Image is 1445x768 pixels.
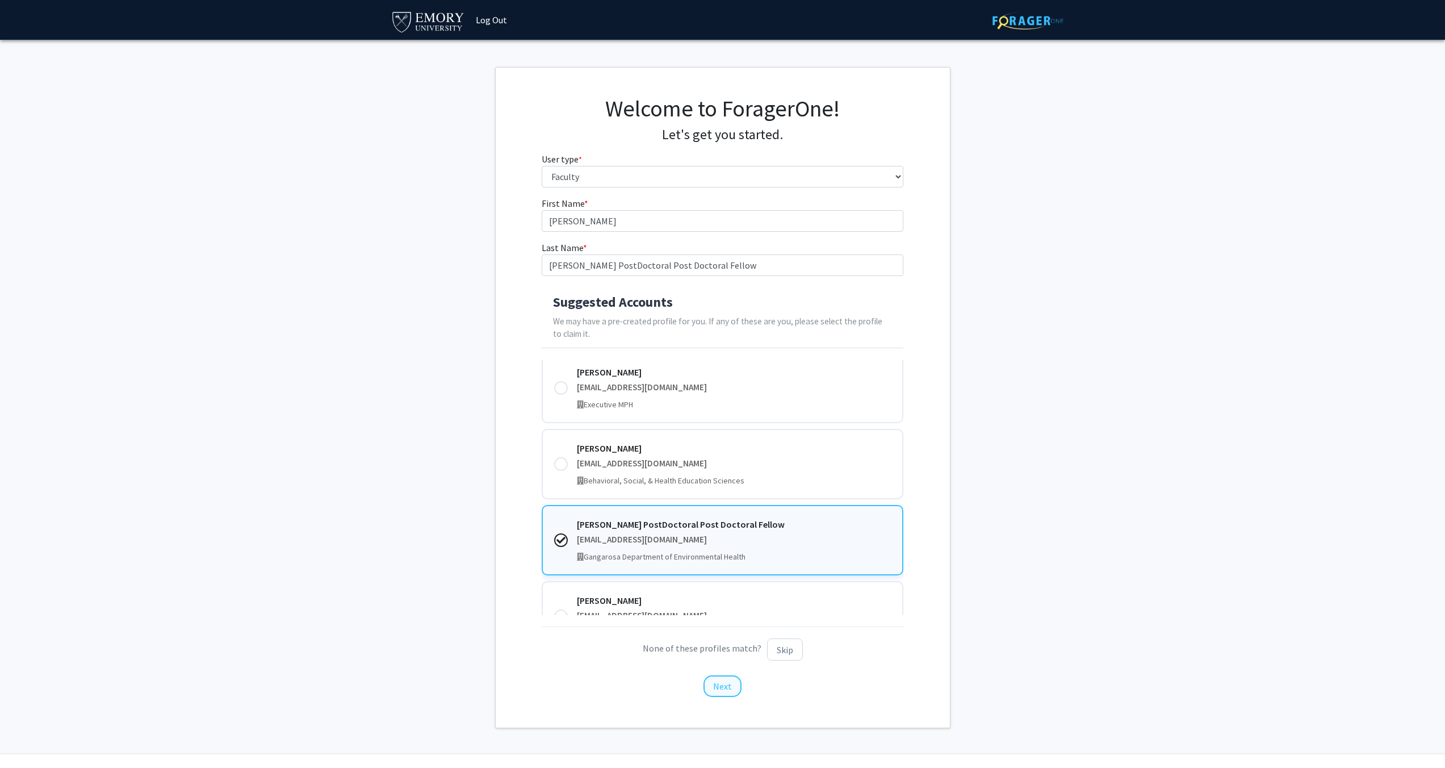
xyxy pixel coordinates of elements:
h4: Suggested Accounts [553,294,892,311]
span: Behavioral, Social, & Health Education Sciences [584,475,744,486]
span: Gangarosa Department of Environmental Health [584,552,745,562]
div: [EMAIL_ADDRESS][DOMAIN_NAME] [577,457,891,470]
div: [PERSON_NAME] PostDoctoral Post Doctoral Fellow [577,517,891,531]
label: User type [542,152,582,166]
p: None of these profiles match? [542,638,903,661]
div: [PERSON_NAME] [577,594,891,607]
h4: Let's get you started. [542,127,903,143]
div: [PERSON_NAME] [577,441,891,455]
div: [EMAIL_ADDRESS][DOMAIN_NAME] [577,381,891,394]
img: ForagerOne Logo [992,12,1063,30]
iframe: Chat [9,717,48,759]
p: We may have a pre-created profile for you. If any of these are you, please select the profile to ... [553,315,892,341]
div: [EMAIL_ADDRESS][DOMAIN_NAME] [577,610,891,623]
h1: Welcome to ForagerOne! [542,95,903,122]
img: Emory University Logo [391,9,466,34]
div: [PERSON_NAME] [577,365,891,379]
button: Next [703,675,742,697]
span: First Name [542,198,584,209]
button: Skip [767,638,803,661]
span: Executive MPH [584,399,633,410]
div: [EMAIL_ADDRESS][DOMAIN_NAME] [577,533,891,546]
span: Last Name [542,242,583,253]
